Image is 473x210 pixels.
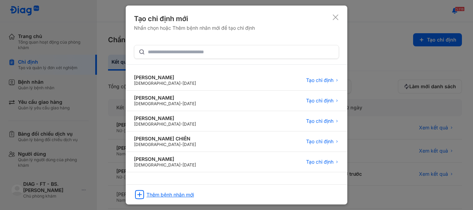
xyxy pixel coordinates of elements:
div: Tạo chỉ định mới [134,14,255,24]
span: [DEMOGRAPHIC_DATA] [134,162,180,167]
span: [DATE] [182,81,196,86]
span: - [180,162,182,167]
span: [DEMOGRAPHIC_DATA] [134,121,180,127]
span: [DEMOGRAPHIC_DATA] [134,81,180,86]
div: Thêm bệnh nhân mới [146,192,194,198]
span: [DATE] [182,121,196,127]
span: Tạo chỉ định [306,159,333,165]
span: [DEMOGRAPHIC_DATA] [134,101,180,106]
span: - [180,121,182,127]
div: [PERSON_NAME] [134,95,196,101]
span: [DATE] [182,142,196,147]
span: [DATE] [182,101,196,106]
span: - [180,142,182,147]
div: [PERSON_NAME] CHIẾN [134,136,196,142]
span: - [180,81,182,86]
span: Tạo chỉ định [306,98,333,104]
div: Nhấn chọn hoặc Thêm bệnh nhân mới để tạo chỉ định [134,25,255,31]
div: [PERSON_NAME] [134,74,196,81]
span: Tạo chỉ định [306,77,333,83]
span: Tạo chỉ định [306,138,333,145]
span: [DEMOGRAPHIC_DATA] [134,142,180,147]
div: [PERSON_NAME] [134,156,196,162]
span: Tạo chỉ định [306,118,333,124]
span: - [180,101,182,106]
div: [PERSON_NAME] [134,115,196,121]
span: [DATE] [182,162,196,167]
